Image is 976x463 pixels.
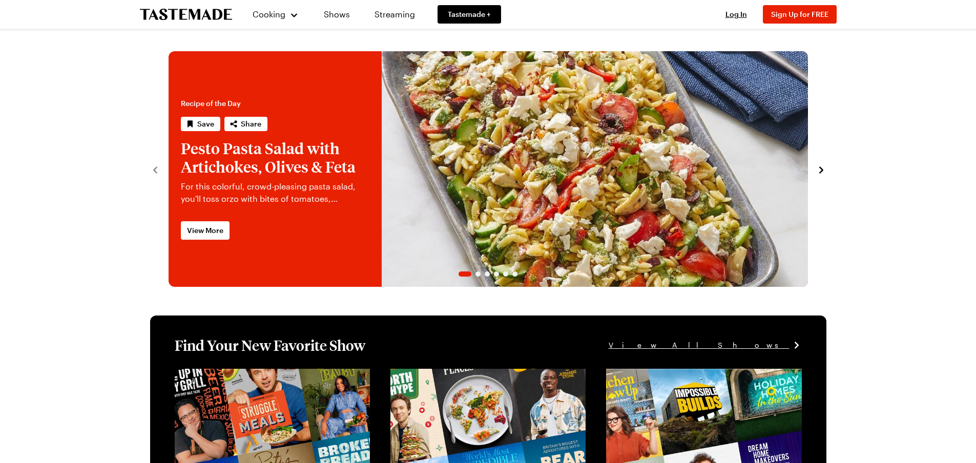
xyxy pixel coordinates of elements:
span: Go to slide 5 [503,271,508,277]
button: navigate to previous item [150,163,160,175]
button: Save recipe [181,117,220,131]
button: Log In [716,9,757,19]
span: Sign Up for FREE [771,10,828,18]
button: Cooking [253,2,299,27]
span: Go to slide 2 [475,271,481,277]
span: Go to slide 6 [512,271,517,277]
span: Save [197,119,214,129]
a: To Tastemade Home Page [140,9,232,20]
span: Cooking [253,9,285,19]
a: View full content for [object Object] [390,370,530,380]
span: Log In [725,10,747,18]
span: Share [241,119,261,129]
a: View More [181,221,230,240]
button: Sign Up for FREE [763,5,837,24]
a: Tastemade + [438,5,501,24]
h1: Find Your New Favorite Show [175,336,365,354]
div: 1 / 6 [169,51,808,287]
span: Go to slide 3 [485,271,490,277]
a: View All Shows [609,340,802,351]
span: View More [187,225,223,236]
a: View full content for [object Object] [175,370,315,380]
span: Go to slide 4 [494,271,499,277]
span: View All Shows [609,340,790,351]
span: Tastemade + [448,9,491,19]
button: navigate to next item [816,163,826,175]
span: Go to slide 1 [459,271,471,277]
a: View full content for [object Object] [606,370,746,380]
button: Share [224,117,267,131]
